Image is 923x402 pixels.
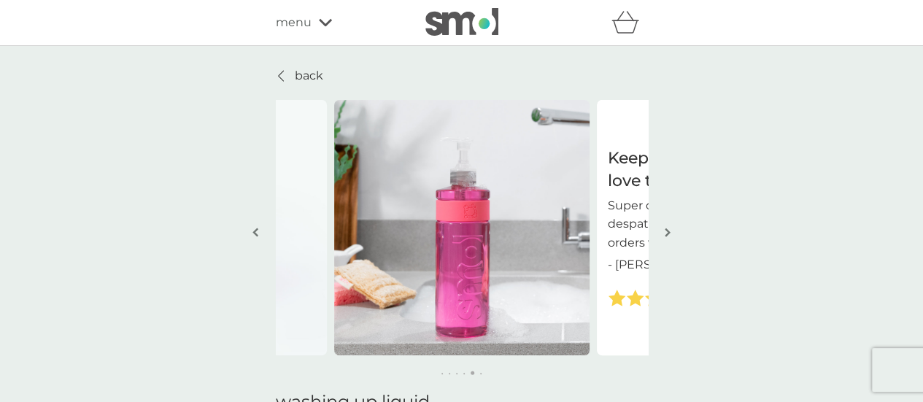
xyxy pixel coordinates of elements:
p: Super delivery always advising if despatch dates so I can amend my orders when needed [608,196,841,252]
a: back [276,66,323,85]
p: - [PERSON_NAME] [608,255,716,274]
div: basket [611,8,648,37]
img: smol [425,8,498,36]
p: back [295,66,323,85]
span: menu [276,13,312,32]
img: left-arrow.svg [252,227,258,238]
img: right-arrow.svg [665,227,671,238]
h3: Keeps me organised and love the products [608,147,841,193]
